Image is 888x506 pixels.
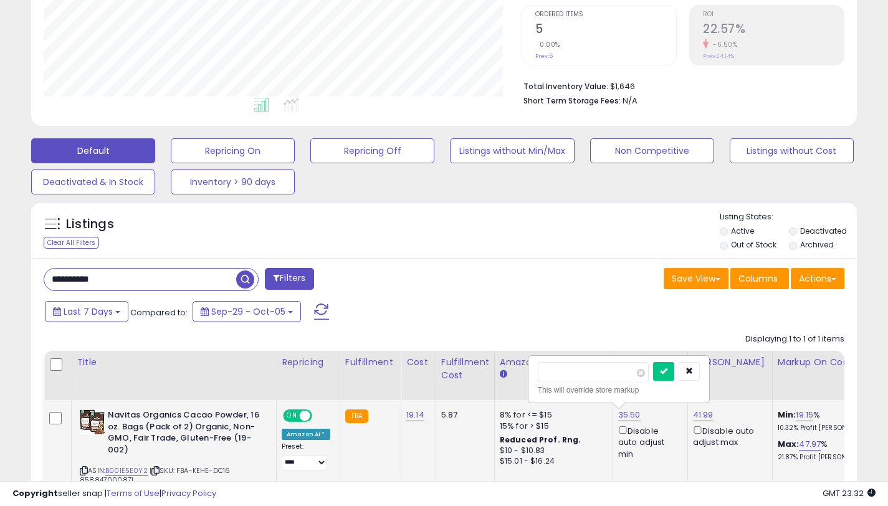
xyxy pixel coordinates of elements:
[664,268,728,289] button: Save View
[535,40,560,49] small: 0.00%
[345,356,396,369] div: Fulfillment
[535,52,553,60] small: Prev: 5
[703,52,734,60] small: Prev: 24.14%
[535,11,676,18] span: Ordered Items
[450,138,574,163] button: Listings without Min/Max
[282,356,335,369] div: Repricing
[618,409,641,421] a: 35.50
[265,268,313,290] button: Filters
[693,424,763,448] div: Disable auto adjust max
[823,487,876,499] span: 2025-10-13 23:32 GMT
[310,138,434,163] button: Repricing Off
[778,409,881,432] div: %
[107,487,160,499] a: Terms of Use
[310,411,330,421] span: OFF
[161,487,216,499] a: Privacy Policy
[778,424,881,432] p: 10.32% Profit [PERSON_NAME]
[778,356,886,369] div: Markup on Cost
[108,409,259,459] b: Navitas Organics Cacao Powder, 16 oz. Bags (Pack of 2) Organic, Non-GMO, Fair Trade, Gluten-Free ...
[523,78,835,93] li: $1,646
[500,434,581,445] b: Reduced Prof. Rng.
[44,237,99,249] div: Clear All Filters
[31,138,155,163] button: Default
[778,453,881,462] p: 21.87% Profit [PERSON_NAME]
[796,409,813,421] a: 19.15
[709,40,737,49] small: -6.50%
[282,429,330,440] div: Amazon AI *
[738,272,778,285] span: Columns
[12,488,216,500] div: seller snap | |
[406,409,424,421] a: 19.14
[590,138,714,163] button: Non Competitive
[703,22,844,39] h2: 22.57%
[66,216,114,233] h5: Listings
[130,307,188,318] span: Compared to:
[731,239,776,250] label: Out of Stock
[500,369,507,380] small: Amazon Fees.
[12,487,58,499] strong: Copyright
[45,301,128,322] button: Last 7 Days
[800,226,847,236] label: Deactivated
[799,438,821,451] a: 47.97
[720,211,857,223] p: Listing States:
[441,409,485,421] div: 5.87
[31,169,155,194] button: Deactivated & In Stock
[538,384,700,396] div: This will override store markup
[730,138,854,163] button: Listings without Cost
[441,356,489,382] div: Fulfillment Cost
[693,409,714,421] a: 41.99
[500,446,603,456] div: $10 - $10.83
[345,409,368,423] small: FBA
[731,226,754,236] label: Active
[77,356,271,369] div: Title
[778,409,796,421] b: Min:
[80,409,105,434] img: 51oihac134S._SL40_.jpg
[778,439,881,462] div: %
[171,138,295,163] button: Repricing On
[693,356,767,369] div: [PERSON_NAME]
[105,465,148,476] a: B001E5E0Y2
[800,239,834,250] label: Archived
[745,333,844,345] div: Displaying 1 to 1 of 1 items
[284,411,300,421] span: ON
[500,456,603,467] div: $15.01 - $16.24
[80,465,230,484] span: | SKU: FBA-KEHE-DC16 858847000871
[618,424,678,460] div: Disable auto adjust min
[623,95,637,107] span: N/A
[282,442,330,470] div: Preset:
[500,356,608,369] div: Amazon Fees
[211,305,285,318] span: Sep-29 - Oct-05
[193,301,301,322] button: Sep-29 - Oct-05
[791,268,844,289] button: Actions
[500,421,603,432] div: 15% for > $15
[171,169,295,194] button: Inventory > 90 days
[778,438,800,450] b: Max:
[523,95,621,106] b: Short Term Storage Fees:
[703,11,844,18] span: ROI
[535,22,676,39] h2: 5
[406,356,431,369] div: Cost
[730,268,789,289] button: Columns
[523,81,608,92] b: Total Inventory Value:
[64,305,113,318] span: Last 7 Days
[500,409,603,421] div: 8% for <= $15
